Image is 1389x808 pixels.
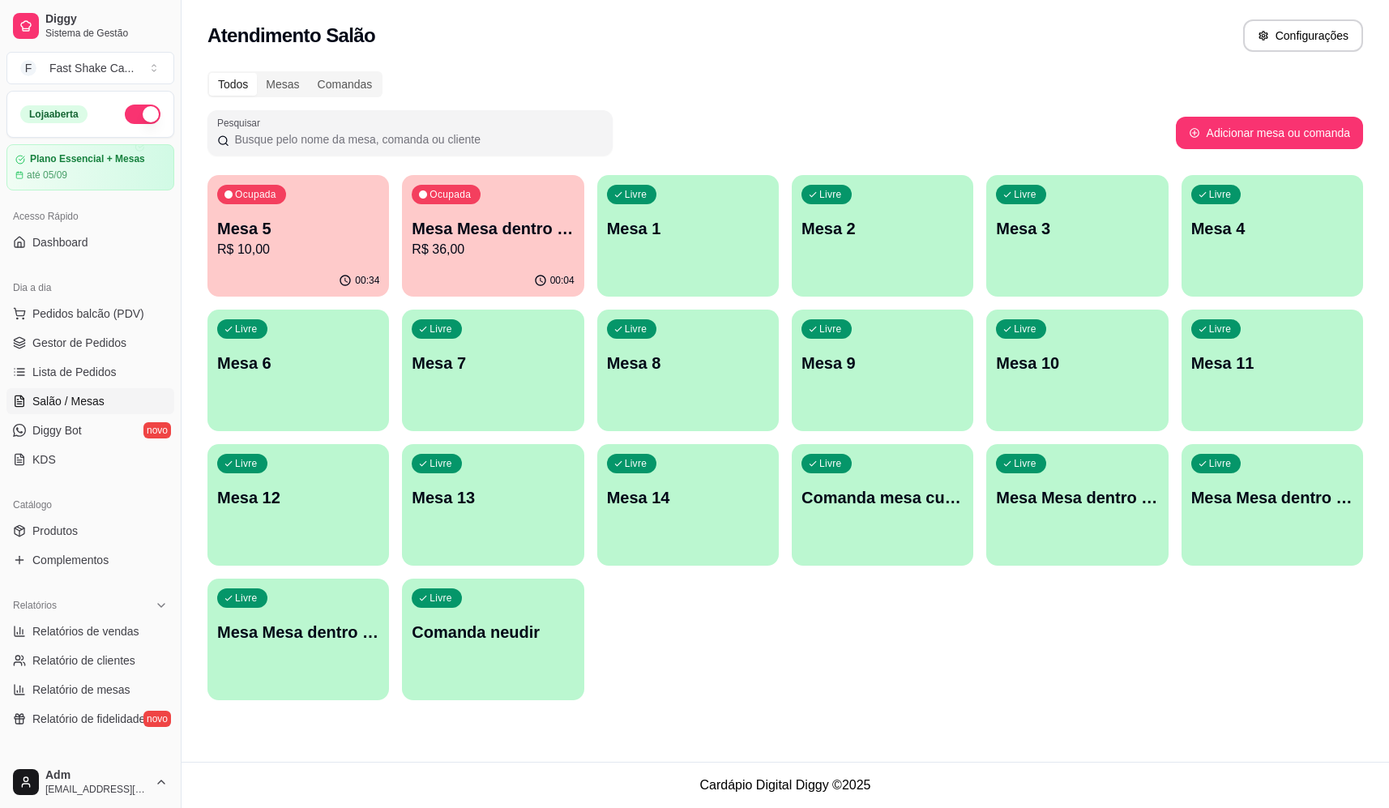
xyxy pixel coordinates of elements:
[1243,19,1363,52] button: Configurações
[1182,444,1363,566] button: LivreMesa Mesa dentro verde
[235,188,276,201] p: Ocupada
[309,73,382,96] div: Comandas
[235,323,258,336] p: Livre
[13,599,57,612] span: Relatórios
[6,751,174,777] div: Gerenciar
[1209,457,1232,470] p: Livre
[217,217,379,240] p: Mesa 5
[32,523,78,539] span: Produtos
[6,229,174,255] a: Dashboard
[6,203,174,229] div: Acesso Rápido
[6,447,174,472] a: KDS
[597,310,779,431] button: LivreMesa 8
[402,579,583,700] button: LivreComanda neudir
[32,711,145,727] span: Relatório de fidelidade
[607,486,769,509] p: Mesa 14
[625,188,647,201] p: Livre
[801,486,964,509] p: Comanda mesa cupim
[207,310,389,431] button: LivreMesa 6
[257,73,308,96] div: Mesas
[6,763,174,802] button: Adm[EMAIL_ADDRESS][DOMAIN_NAME]
[430,188,471,201] p: Ocupada
[20,60,36,76] span: F
[986,310,1168,431] button: LivreMesa 10
[45,783,148,796] span: [EMAIL_ADDRESS][DOMAIN_NAME]
[1176,117,1363,149] button: Adicionar mesa ou comanda
[1014,188,1036,201] p: Livre
[207,23,375,49] h2: Atendimento Salão
[125,105,160,124] button: Alterar Status
[1209,188,1232,201] p: Livre
[6,648,174,673] a: Relatório de clientes
[986,175,1168,297] button: LivreMesa 3
[819,457,842,470] p: Livre
[607,217,769,240] p: Mesa 1
[32,306,144,322] span: Pedidos balcão (PDV)
[996,217,1158,240] p: Mesa 3
[792,310,973,431] button: LivreMesa 9
[792,444,973,566] button: LivreComanda mesa cupim
[1191,217,1353,240] p: Mesa 4
[45,768,148,783] span: Adm
[801,352,964,374] p: Mesa 9
[27,169,67,182] article: até 05/09
[6,144,174,190] a: Plano Essencial + Mesasaté 05/09
[217,621,379,643] p: Mesa Mesa dentro vermelha
[6,492,174,518] div: Catálogo
[229,131,603,147] input: Pesquisar
[32,335,126,351] span: Gestor de Pedidos
[597,175,779,297] button: LivreMesa 1
[6,359,174,385] a: Lista de Pedidos
[6,301,174,327] button: Pedidos balcão (PDV)
[402,175,583,297] button: OcupadaMesa Mesa dentro azulR$ 36,0000:04
[550,274,575,287] p: 00:04
[607,352,769,374] p: Mesa 8
[6,388,174,414] a: Salão / Mesas
[45,12,168,27] span: Diggy
[1014,323,1036,336] p: Livre
[6,547,174,573] a: Complementos
[235,592,258,605] p: Livre
[412,240,574,259] p: R$ 36,00
[430,323,452,336] p: Livre
[6,618,174,644] a: Relatórios de vendas
[6,6,174,45] a: DiggySistema de Gestão
[235,457,258,470] p: Livre
[32,234,88,250] span: Dashboard
[402,310,583,431] button: LivreMesa 7
[207,579,389,700] button: LivreMesa Mesa dentro vermelha
[986,444,1168,566] button: LivreMesa Mesa dentro laranja
[209,73,257,96] div: Todos
[412,217,574,240] p: Mesa Mesa dentro azul
[32,451,56,468] span: KDS
[412,486,574,509] p: Mesa 13
[207,175,389,297] button: OcupadaMesa 5R$ 10,0000:34
[6,52,174,84] button: Select a team
[1182,310,1363,431] button: LivreMesa 11
[182,762,1389,808] footer: Cardápio Digital Diggy © 2025
[1182,175,1363,297] button: LivreMesa 4
[625,323,647,336] p: Livre
[32,682,130,698] span: Relatório de mesas
[402,444,583,566] button: LivreMesa 13
[1014,457,1036,470] p: Livre
[207,444,389,566] button: LivreMesa 12
[430,592,452,605] p: Livre
[32,623,139,639] span: Relatórios de vendas
[217,486,379,509] p: Mesa 12
[1191,352,1353,374] p: Mesa 11
[30,153,145,165] article: Plano Essencial + Mesas
[217,240,379,259] p: R$ 10,00
[801,217,964,240] p: Mesa 2
[412,352,574,374] p: Mesa 7
[792,175,973,297] button: LivreMesa 2
[996,486,1158,509] p: Mesa Mesa dentro laranja
[6,706,174,732] a: Relatório de fidelidadenovo
[32,552,109,568] span: Complementos
[32,364,117,380] span: Lista de Pedidos
[32,393,105,409] span: Salão / Mesas
[625,457,647,470] p: Livre
[6,518,174,544] a: Produtos
[45,27,168,40] span: Sistema de Gestão
[819,188,842,201] p: Livre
